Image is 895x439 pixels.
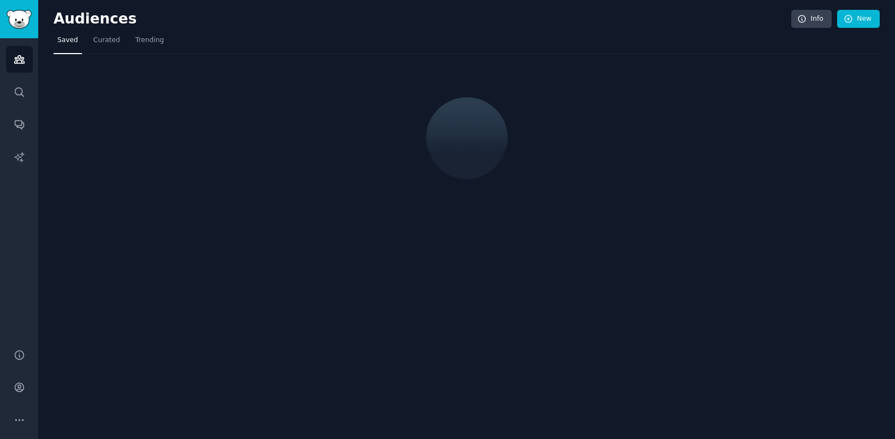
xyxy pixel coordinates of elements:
span: Curated [93,36,120,45]
a: Info [791,10,832,28]
a: Curated [90,32,124,54]
span: Saved [57,36,78,45]
a: Saved [54,32,82,54]
img: GummySearch logo [7,10,32,29]
span: Trending [135,36,164,45]
a: Trending [132,32,168,54]
a: New [837,10,880,28]
h2: Audiences [54,10,791,28]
